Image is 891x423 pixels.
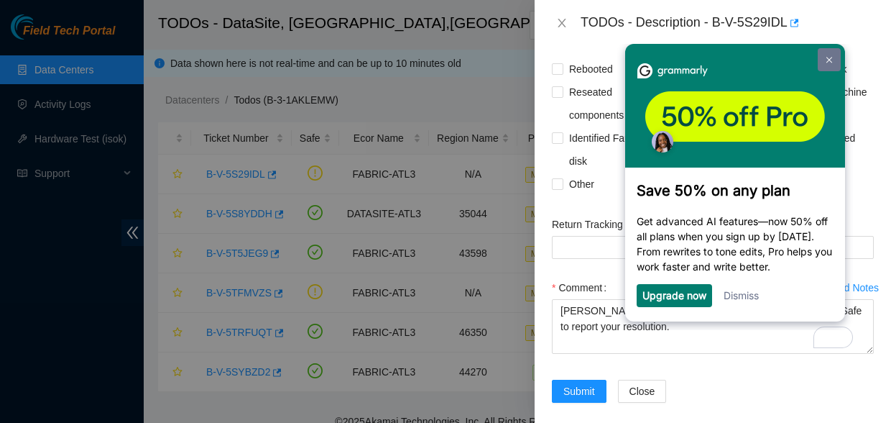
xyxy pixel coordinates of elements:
[563,383,595,399] span: Submit
[25,245,89,258] a: Upgrade now
[563,173,600,196] span: Other
[552,236,874,259] input: Return Tracking
[563,58,619,81] span: Rebooted
[552,276,612,299] label: Comment
[831,276,880,299] button: Add Notes
[19,138,216,155] h3: Save 50% on any plan
[581,12,874,35] div: TODOs - Description - B-V-5S29IDL
[563,127,659,173] span: Identified Faulty disk
[832,283,879,293] div: Add Notes
[552,213,633,236] label: Return Tracking
[106,245,142,258] a: Dismiss
[618,380,667,403] button: Close
[629,383,655,399] span: Close
[552,17,572,30] button: Close
[563,81,659,127] span: Reseated components
[209,13,215,19] img: close_x_white.png
[19,170,216,230] p: Get advanced AI features—now 50% off all plans when you sign up by [DATE]. From rewrites to tone ...
[552,380,606,403] button: Submit
[8,9,228,124] img: f60ae6485c9449d2a76a3eb3db21d1eb-frame-31613004-1.png
[552,299,874,354] textarea: To enrich screen reader interactions, please activate Accessibility in Grammarly extension settings
[556,17,568,29] span: close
